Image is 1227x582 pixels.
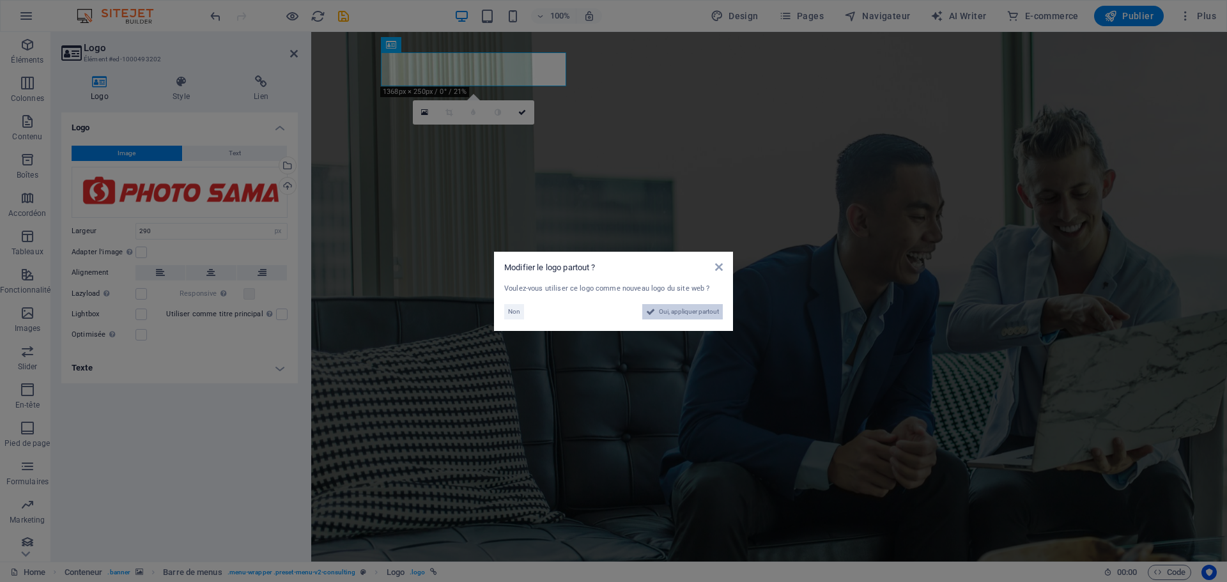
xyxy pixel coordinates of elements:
span: Oui, appliquer partout [659,304,719,319]
span: Modifier le logo partout ? [504,263,596,272]
button: Non [504,304,524,319]
span: Non [508,304,520,319]
div: Voulez-vous utiliser ce logo comme nouveau logo du site web ? [504,284,723,295]
button: Oui, appliquer partout [642,304,723,319]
